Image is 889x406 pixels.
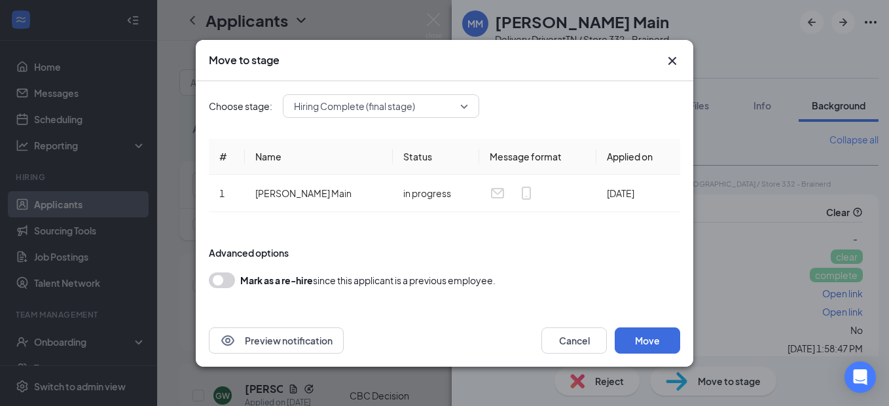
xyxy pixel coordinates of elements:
[220,333,236,348] svg: Eye
[541,327,607,354] button: Cancel
[209,53,280,67] h3: Move to stage
[209,139,245,175] th: #
[393,139,479,175] th: Status
[209,327,344,354] button: EyePreview notification
[596,175,680,212] td: [DATE]
[393,175,479,212] td: in progress
[294,96,415,116] span: Hiring Complete (final stage)
[615,327,680,354] button: Move
[240,272,496,288] div: since this applicant is a previous employee.
[664,53,680,69] svg: Cross
[219,187,225,199] span: 1
[245,175,392,212] td: [PERSON_NAME] Main
[664,53,680,69] button: Close
[844,361,876,393] div: Open Intercom Messenger
[596,139,680,175] th: Applied on
[518,185,534,201] svg: MobileSms
[240,274,313,286] b: Mark as a re-hire
[209,246,680,259] div: Advanced options
[209,99,272,113] span: Choose stage:
[479,139,596,175] th: Message format
[490,185,505,201] svg: Email
[245,139,392,175] th: Name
